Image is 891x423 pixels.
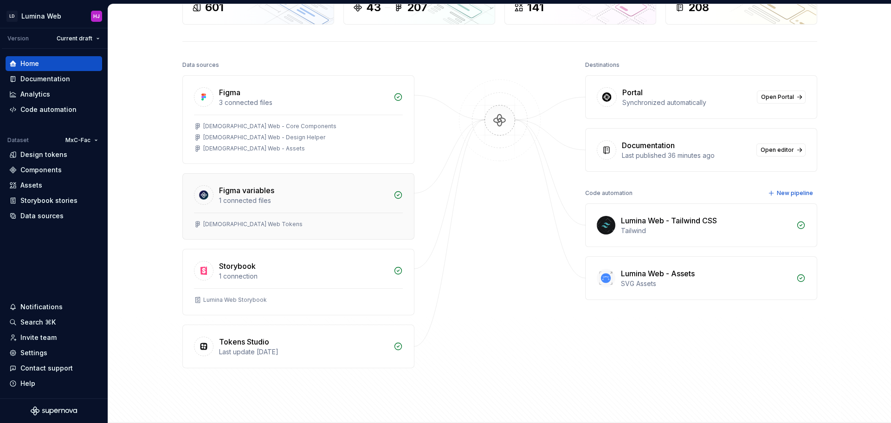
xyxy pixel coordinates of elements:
button: MxC-Fac [61,134,102,147]
a: Settings [6,345,102,360]
div: Contact support [20,364,73,373]
div: Last update [DATE] [219,347,388,357]
div: Assets [20,181,42,190]
div: [DEMOGRAPHIC_DATA] Web - Assets [203,145,305,152]
button: LDLumina WebHJ [2,6,106,26]
button: Help [6,376,102,391]
div: Code automation [20,105,77,114]
div: SVG Assets [621,279,791,288]
svg: Supernova Logo [31,406,77,416]
div: Portal [622,87,643,98]
div: Search ⌘K [20,318,56,327]
div: Tailwind [621,226,791,235]
a: Analytics [6,87,102,102]
div: Invite team [20,333,57,342]
a: Documentation [6,72,102,86]
a: Data sources [6,208,102,223]
div: Settings [20,348,47,358]
a: Home [6,56,102,71]
div: Version [7,35,29,42]
button: Search ⌘K [6,315,102,330]
div: Code automation [585,187,633,200]
div: Tokens Studio [219,336,269,347]
a: Open editor [756,143,806,156]
div: Last published 36 minutes ago [622,151,751,160]
div: Lumina Web - Tailwind CSS [621,215,717,226]
a: Components [6,163,102,177]
a: Invite team [6,330,102,345]
div: Storybook stories [20,196,77,205]
div: Notifications [20,302,63,312]
div: Documentation [20,74,70,84]
a: Figma3 connected files[DEMOGRAPHIC_DATA] Web - Core Components[DEMOGRAPHIC_DATA] Web - Design Hel... [182,75,414,164]
a: Storybook stories [6,193,102,208]
div: Design tokens [20,150,67,159]
div: Destinations [585,59,620,72]
div: LD [6,11,18,22]
div: Dataset [7,137,29,144]
div: 1 connected files [219,196,388,205]
span: Current draft [57,35,92,42]
div: [DEMOGRAPHIC_DATA] Web - Core Components [203,123,336,130]
span: MxC-Fac [65,137,90,144]
div: Help [20,379,35,388]
div: 3 connected files [219,98,388,107]
a: Design tokens [6,147,102,162]
span: New pipeline [777,189,813,197]
button: Contact support [6,361,102,376]
div: HJ [93,13,100,20]
div: 1 connection [219,272,388,281]
div: Figma variables [219,185,274,196]
button: Notifications [6,299,102,314]
div: Synchronized automatically [622,98,751,107]
div: Lumina Web - Assets [621,268,695,279]
button: New pipeline [765,187,817,200]
div: Lumina Web [21,12,61,21]
div: Storybook [219,260,256,272]
button: Current draft [52,32,104,45]
a: Assets [6,178,102,193]
a: Storybook1 connectionLumina Web Storybook [182,249,414,315]
div: Home [20,59,39,68]
a: Tokens StudioLast update [DATE] [182,325,414,368]
div: Data sources [20,211,64,221]
div: Analytics [20,90,50,99]
div: Components [20,165,62,175]
div: Documentation [622,140,675,151]
span: Open editor [761,146,794,154]
div: Figma [219,87,240,98]
a: Figma variables1 connected files[DEMOGRAPHIC_DATA] Web Tokens [182,173,414,240]
span: Open Portal [761,93,794,101]
div: [DEMOGRAPHIC_DATA] Web Tokens [203,221,303,228]
a: Open Portal [757,91,806,104]
div: Lumina Web Storybook [203,296,267,304]
div: [DEMOGRAPHIC_DATA] Web - Design Helper [203,134,325,141]
div: Data sources [182,59,219,72]
a: Code automation [6,102,102,117]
